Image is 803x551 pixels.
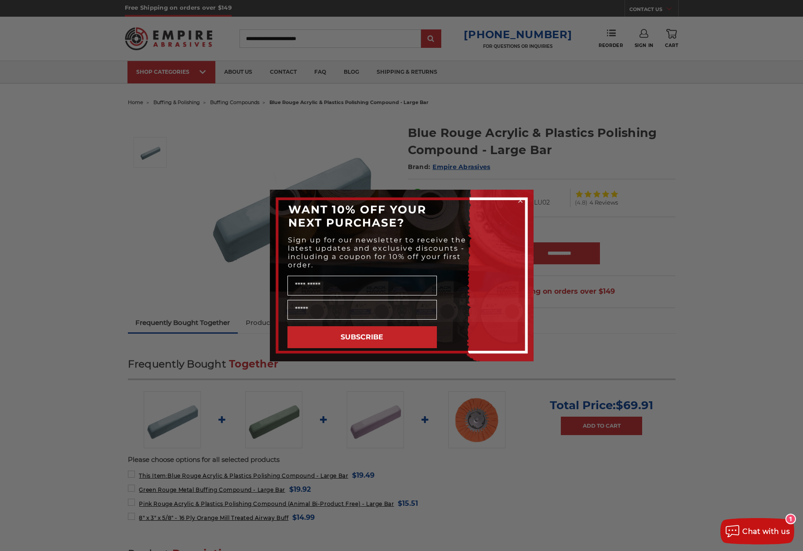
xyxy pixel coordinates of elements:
span: WANT 10% OFF YOUR NEXT PURCHASE? [288,203,426,229]
button: Close dialog [516,196,525,205]
button: SUBSCRIBE [287,326,437,348]
button: Chat with us [720,518,794,544]
span: Chat with us [742,527,790,536]
div: 1 [786,515,795,523]
input: Email [287,300,437,320]
span: Sign up for our newsletter to receive the latest updates and exclusive discounts - including a co... [288,236,466,269]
